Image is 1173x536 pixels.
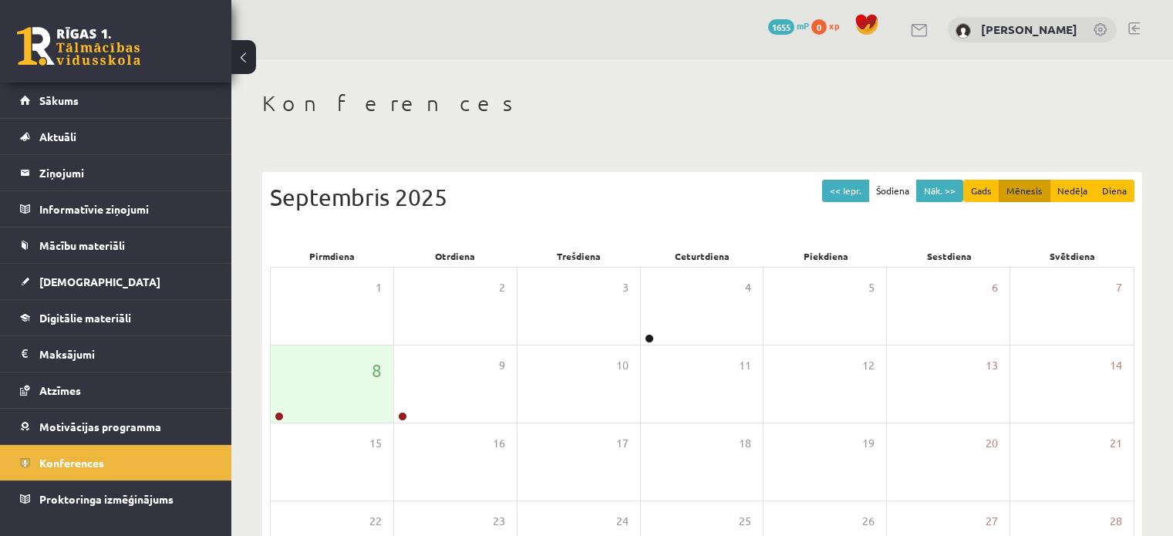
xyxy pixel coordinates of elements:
div: Otrdiena [393,245,517,267]
span: 26 [862,513,875,530]
span: Digitālie materiāli [39,311,131,325]
span: 18 [739,435,751,452]
h1: Konferences [262,90,1142,116]
legend: Maksājumi [39,336,212,372]
div: Svētdiena [1011,245,1134,267]
a: Digitālie materiāli [20,300,212,335]
span: 27 [986,513,998,530]
span: mP [797,19,809,32]
a: Aktuāli [20,119,212,154]
span: xp [829,19,839,32]
span: 19 [862,435,875,452]
a: Proktoringa izmēģinājums [20,481,212,517]
button: Nedēļa [1050,180,1095,202]
span: 20 [986,435,998,452]
span: Sākums [39,93,79,107]
span: Proktoringa izmēģinājums [39,492,174,506]
span: 13 [986,357,998,374]
a: Mācību materiāli [20,228,212,263]
span: 25 [739,513,751,530]
span: 22 [369,513,382,530]
a: [DEMOGRAPHIC_DATA] [20,264,212,299]
a: Atzīmes [20,373,212,408]
div: Trešdiena [517,245,640,267]
a: Sākums [20,83,212,118]
span: 1655 [768,19,794,35]
legend: Informatīvie ziņojumi [39,191,212,227]
a: 1655 mP [768,19,809,32]
a: Maksājumi [20,336,212,372]
button: Mēnesis [999,180,1050,202]
span: Aktuāli [39,130,76,143]
div: Sestdiena [888,245,1011,267]
a: Informatīvie ziņojumi [20,191,212,227]
a: [PERSON_NAME] [981,22,1077,37]
span: 15 [369,435,382,452]
div: Ceturtdiena [640,245,763,267]
legend: Ziņojumi [39,155,212,190]
a: Rīgas 1. Tālmācības vidusskola [17,27,140,66]
div: Pirmdiena [270,245,393,267]
span: 5 [868,279,875,296]
span: 12 [862,357,875,374]
span: Mācību materiāli [39,238,125,252]
span: Motivācijas programma [39,420,161,433]
div: Septembris 2025 [270,180,1134,214]
a: Konferences [20,445,212,480]
span: 24 [616,513,629,530]
span: 11 [739,357,751,374]
span: 8 [372,357,382,383]
img: Elza Veinberga [956,23,971,39]
span: 0 [811,19,827,35]
span: 4 [745,279,751,296]
span: 23 [493,513,505,530]
span: 3 [622,279,629,296]
span: Konferences [39,456,104,470]
button: Šodiena [868,180,917,202]
div: Piekdiena [764,245,888,267]
span: 9 [499,357,505,374]
a: Motivācijas programma [20,409,212,444]
span: Atzīmes [39,383,81,397]
a: 0 xp [811,19,847,32]
button: Diena [1094,180,1134,202]
span: 2 [499,279,505,296]
button: Gads [963,180,999,202]
button: Nāk. >> [916,180,963,202]
button: << Iepr. [822,180,869,202]
span: [DEMOGRAPHIC_DATA] [39,275,160,288]
span: 1 [376,279,382,296]
a: Ziņojumi [20,155,212,190]
span: 21 [1110,435,1122,452]
span: 10 [616,357,629,374]
span: 6 [992,279,998,296]
span: 16 [493,435,505,452]
span: 28 [1110,513,1122,530]
span: 17 [616,435,629,452]
span: 7 [1116,279,1122,296]
span: 14 [1110,357,1122,374]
